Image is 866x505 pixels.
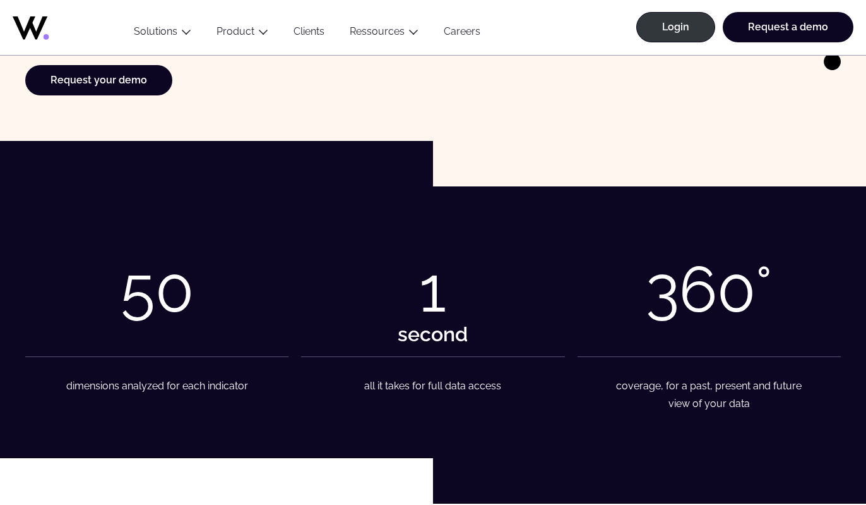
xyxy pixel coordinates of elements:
figcaption: dimensions analyzed for each indicator [25,356,288,395]
figcaption: coverage, for a past, present and future view of your data [578,356,841,413]
a: Clients [281,25,337,42]
iframe: Chatbot [783,422,848,487]
a: Careers [431,25,493,42]
button: Solutions [121,25,204,42]
a: Request a demo [723,12,853,42]
a: Product [216,25,254,37]
figcaption: all it takes for full data access [301,356,564,395]
a: Request your demo [25,65,172,95]
div: 50 [121,252,194,326]
div: second [301,326,564,346]
div: 360 [646,252,756,326]
a: Ressources [350,25,405,37]
button: Ressources [337,25,431,42]
a: Login [636,12,715,42]
div: ° [756,252,773,326]
button: Product [204,25,281,42]
div: 1 [419,252,446,326]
